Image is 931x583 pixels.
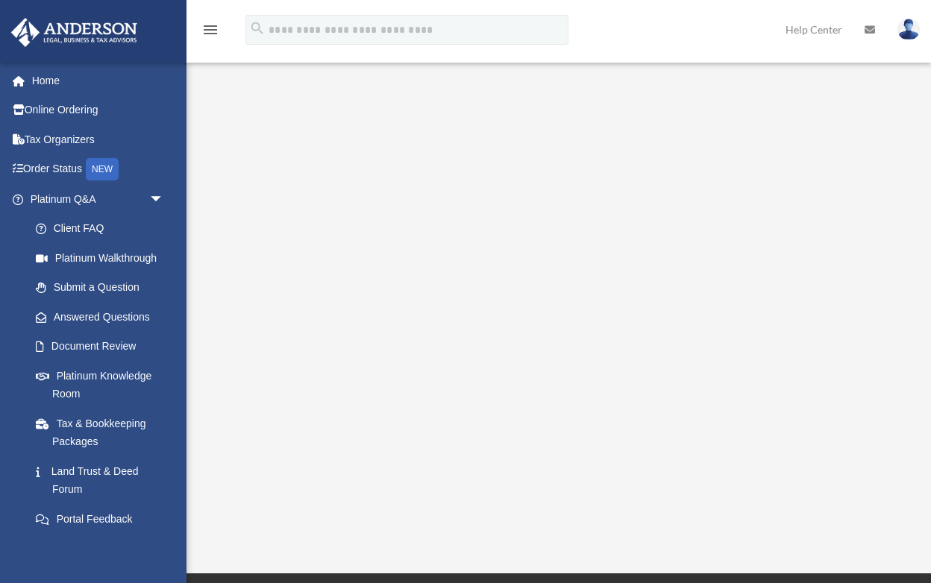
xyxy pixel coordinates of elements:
[21,361,186,409] a: Platinum Knowledge Room
[21,243,179,273] a: Platinum Walkthrough
[201,21,219,39] i: menu
[10,95,186,125] a: Online Ordering
[21,504,186,534] a: Portal Feedback
[21,332,186,362] a: Document Review
[897,19,920,40] img: User Pic
[86,158,119,180] div: NEW
[21,273,186,303] a: Submit a Question
[10,154,186,185] a: Order StatusNEW
[21,456,186,504] a: Land Trust & Deed Forum
[7,18,142,47] img: Anderson Advisors Platinum Portal
[149,184,179,215] span: arrow_drop_down
[10,66,186,95] a: Home
[201,81,912,475] iframe: <span data-mce-type="bookmark" style="display: inline-block; width: 0px; overflow: hidden; line-h...
[21,409,186,456] a: Tax & Bookkeeping Packages
[10,184,186,214] a: Platinum Q&Aarrow_drop_down
[249,20,266,37] i: search
[10,125,186,154] a: Tax Organizers
[21,302,186,332] a: Answered Questions
[201,26,219,39] a: menu
[21,214,186,244] a: Client FAQ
